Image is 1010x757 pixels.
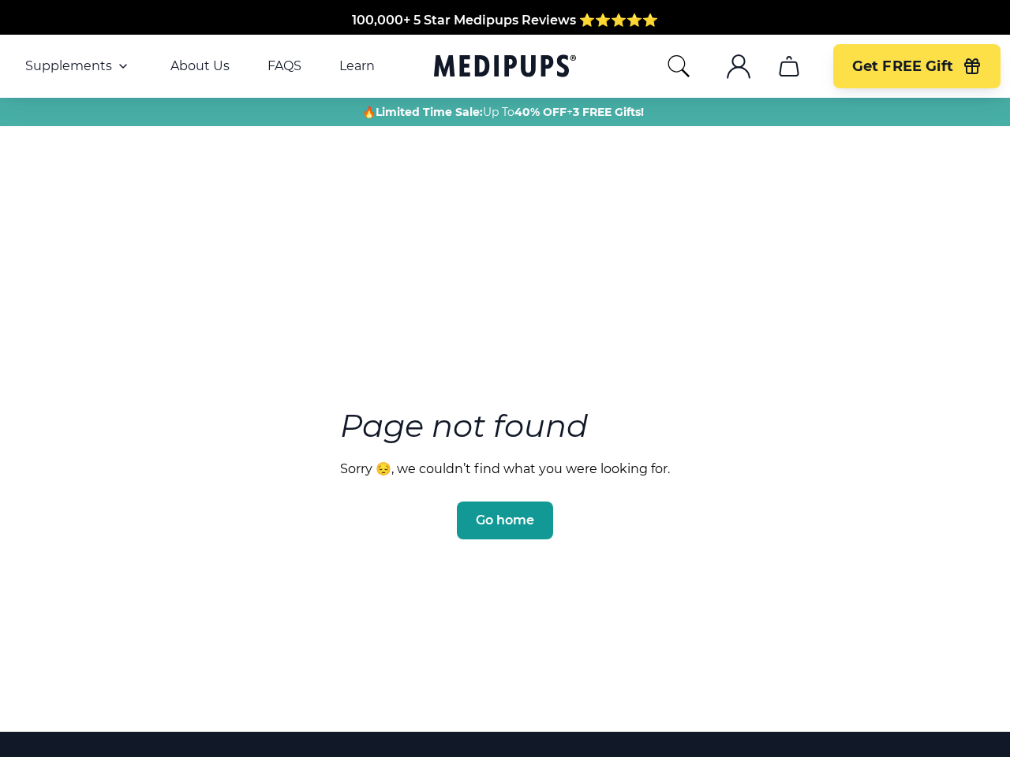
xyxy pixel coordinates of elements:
[476,513,534,528] span: Go home
[362,104,644,120] span: 🔥 Up To +
[770,47,808,85] button: cart
[666,54,691,79] button: search
[852,58,953,76] span: Get FREE Gift
[267,58,301,74] a: FAQS
[339,58,375,74] a: Learn
[170,58,230,74] a: About Us
[340,461,670,476] p: Sorry 😔, we couldn’t find what you were looking for.
[340,403,670,449] h3: Page not found
[352,10,658,25] span: 100,000+ 5 Star Medipups Reviews ⭐️⭐️⭐️⭐️⭐️
[434,51,576,84] a: Medipups
[25,57,133,76] button: Supplements
[243,29,768,44] span: Made In The [GEOGRAPHIC_DATA] from domestic & globally sourced ingredients
[457,502,553,539] button: Go home
[25,58,112,74] span: Supplements
[720,47,757,85] button: account
[833,44,1001,88] button: Get FREE Gift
